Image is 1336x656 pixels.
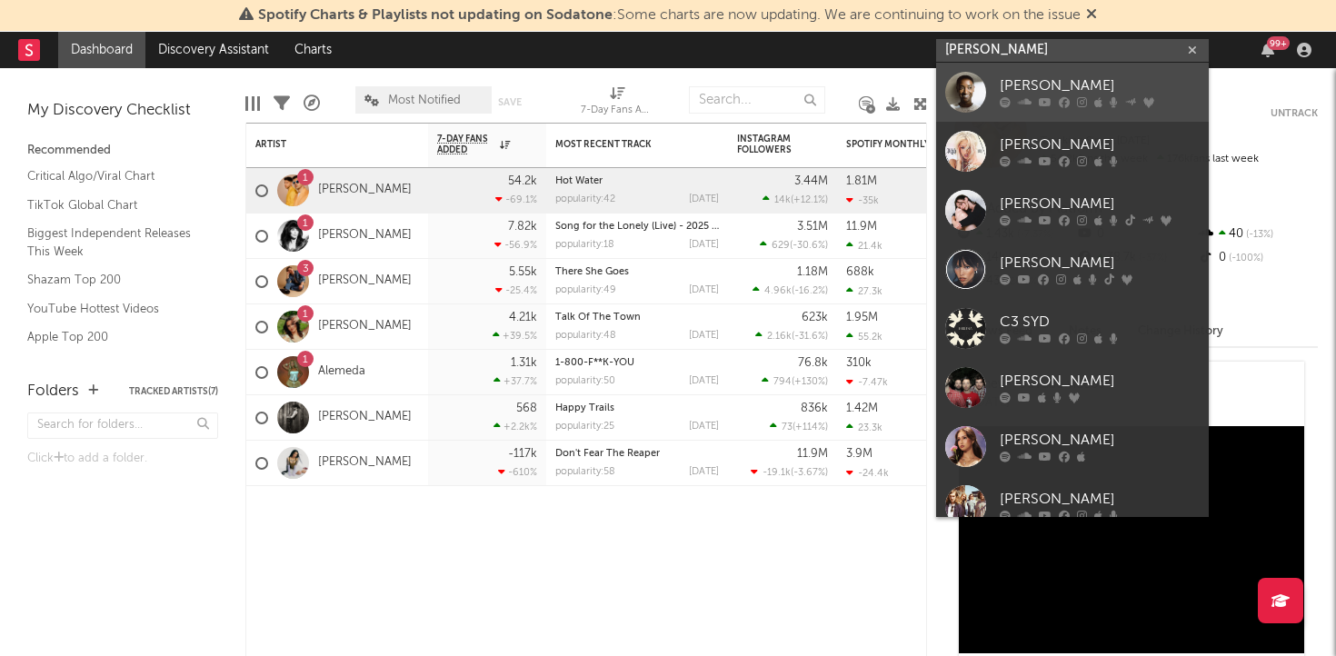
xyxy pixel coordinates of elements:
span: -3.67 % [793,468,825,478]
div: [DATE] [689,240,719,250]
div: +2.2k % [494,421,537,432]
div: 1-800-F**K-YOU [555,358,719,368]
div: 11.9M [846,221,877,233]
div: Instagram Followers [737,134,801,155]
div: +37.7 % [494,375,537,387]
div: -56.9 % [494,239,537,251]
div: [PERSON_NAME] [1000,75,1200,97]
span: 2.16k [767,332,792,342]
a: Critical Algo/Viral Chart [27,166,200,186]
div: Spotify Monthly Listeners [846,139,982,150]
div: [PERSON_NAME] [1000,371,1200,393]
div: -69.1 % [495,194,537,205]
div: Recommended [27,140,218,162]
a: Biggest Independent Releases This Week [27,224,200,261]
span: 73 [782,422,793,432]
div: Filters [274,77,290,130]
a: YouTube Hottest Videos [27,299,200,319]
span: +12.1 % [793,195,825,205]
a: [PERSON_NAME] [936,181,1209,240]
div: ( ) [760,239,828,251]
div: There She Goes [555,267,719,277]
div: -24.4k [846,467,889,479]
div: popularity: 42 [555,194,615,204]
a: C3 SYD [936,299,1209,358]
div: 23.3k [846,422,882,433]
div: 1.42M [846,403,878,414]
a: [PERSON_NAME] [318,410,412,425]
div: Happy Trails [555,403,719,413]
a: [PERSON_NAME] [318,455,412,471]
span: -30.6 % [793,241,825,251]
span: -31.6 % [794,332,825,342]
div: [PERSON_NAME] [1000,430,1200,452]
a: [PERSON_NAME] [936,358,1209,417]
span: 7-Day Fans Added [437,134,495,155]
a: [PERSON_NAME] [936,476,1209,535]
span: 794 [773,377,792,387]
div: 836k [801,403,828,414]
div: [PERSON_NAME] [1000,194,1200,215]
div: popularity: 18 [555,240,614,250]
div: 1.31k [511,357,537,369]
div: 3.44M [794,175,828,187]
button: Save [498,97,522,107]
span: -19.1k [763,468,791,478]
div: 3.9M [846,448,872,460]
div: -117k [508,448,537,460]
a: Don't Fear The Reaper [555,449,660,459]
div: 99 + [1267,36,1290,50]
div: 7-Day Fans Added (7-Day Fans Added) [581,100,653,122]
a: There She Goes [555,267,629,277]
div: 7-Day Fans Added (7-Day Fans Added) [581,77,653,130]
div: 5.55k [509,266,537,278]
a: Dashboard [58,32,145,68]
span: Dismiss [1086,8,1097,23]
a: Song for the Lonely (Live) - 2025 Remaster [555,222,755,232]
div: 21.4k [846,240,882,252]
div: 688k [846,266,874,278]
div: popularity: 58 [555,467,615,477]
div: 623k [802,312,828,323]
div: C3 SYD [1000,312,1200,333]
span: Most Notified [388,94,461,106]
div: ( ) [770,421,828,432]
div: ( ) [755,330,828,342]
div: 55.2k [846,331,882,343]
div: [PERSON_NAME] [1000,253,1200,274]
div: -25.4 % [495,284,537,296]
div: 1.18M [797,266,828,278]
div: 568 [516,403,537,414]
div: 1.95M [846,312,878,323]
div: 27.3k [846,285,882,297]
span: -16.2 % [794,286,825,296]
span: +114 % [795,422,825,432]
span: -13 % [1243,230,1273,240]
div: 7.82k [508,221,537,233]
button: Untrack [1271,104,1318,123]
div: [PERSON_NAME] [1000,489,1200,511]
span: -100 % [1226,253,1263,263]
div: Artist [255,139,392,150]
div: popularity: 49 [555,285,616,295]
div: 11.9M [797,448,828,460]
div: [DATE] [689,331,719,341]
div: Hot Water [555,176,719,186]
input: Search for folders... [27,412,218,439]
a: Charts [282,32,344,68]
div: 1.81M [846,175,877,187]
span: Spotify Charts & Playlists not updating on Sodatone [258,8,613,23]
div: Folders [27,381,79,403]
div: 310k [846,357,872,369]
div: 3.51M [797,221,828,233]
input: Search... [689,86,825,114]
div: popularity: 50 [555,376,615,386]
div: -7.47k [846,376,888,388]
input: Search for artists [936,39,1209,62]
div: -610 % [498,466,537,478]
a: Alemeda [318,364,365,380]
div: popularity: 48 [555,331,616,341]
a: [PERSON_NAME] [318,319,412,334]
div: [DATE] [689,194,719,204]
div: 76.8k [798,357,828,369]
